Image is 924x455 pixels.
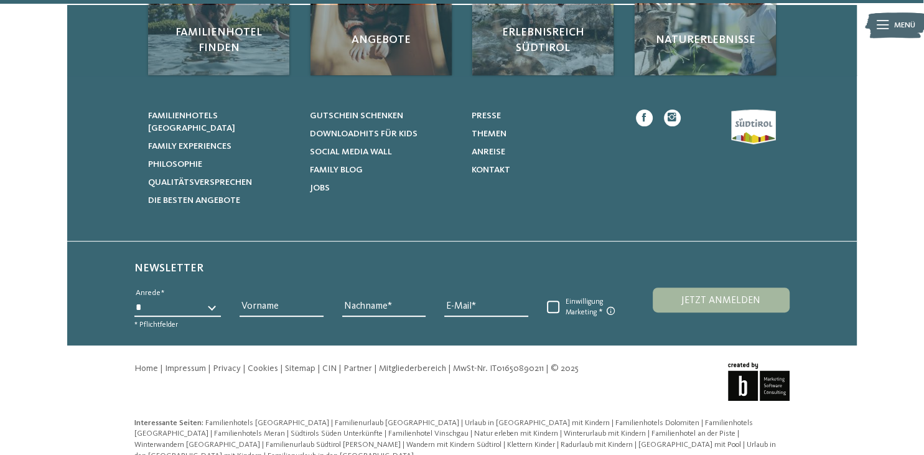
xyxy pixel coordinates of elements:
a: Partner [343,364,372,373]
span: | [470,429,472,438]
a: Familienhotel Vinschgau [388,429,470,438]
span: Family Blog [310,166,363,174]
a: Home [134,364,158,373]
span: | [331,419,333,427]
span: Newsletter [134,263,203,274]
a: Klettern Kinder [507,441,557,449]
span: | [338,364,342,373]
span: Klettern Kinder [507,441,555,449]
img: Brandnamic GmbH | Leading Hospitality Solutions [728,362,790,401]
a: Familienurlaub Südtirol [PERSON_NAME] [266,441,403,449]
a: Familienhotel an der Piste [651,429,737,438]
span: Social Media Wall [310,148,392,156]
span: | [635,441,637,449]
a: Südtirols Süden Unterkünfte [291,429,385,438]
a: Urlaub in [GEOGRAPHIC_DATA] mit Kindern [465,419,612,427]
span: | [546,364,549,373]
span: Radurlaub mit Kindern [561,441,633,449]
span: Themen [471,129,506,138]
span: Downloadhits für Kids [310,129,418,138]
a: Familienhotels Meran [214,429,287,438]
a: Mitgliederbereich [379,364,446,373]
span: Wandern mit Kindern Südtirol [406,441,502,449]
span: © 2025 [551,364,579,373]
span: Presse [471,111,500,120]
span: Winterwandern [GEOGRAPHIC_DATA] [134,441,260,449]
span: Erlebnisreich Südtirol [483,25,602,56]
span: Angebote [322,32,441,48]
a: Winterwandern [GEOGRAPHIC_DATA] [134,441,262,449]
a: Themen [471,128,618,140]
span: * Pflichtfelder [134,321,178,329]
span: Familienhotel Vinschgau [388,429,469,438]
span: | [448,364,451,373]
span: Natur erleben mit Kindern [474,429,558,438]
a: Privacy [213,364,241,373]
a: Familienhotels [GEOGRAPHIC_DATA] [205,419,331,427]
span: | [374,364,377,373]
a: Social Media Wall [310,146,457,158]
span: Jetzt anmelden [681,296,760,306]
span: Philosophie [148,160,202,169]
a: Presse [471,110,618,122]
span: | [403,441,404,449]
a: Downloadhits für Kids [310,128,457,140]
a: Familienurlaub [GEOGRAPHIC_DATA] [335,419,461,427]
span: | [737,429,739,438]
a: Qualitätsversprechen [148,176,296,189]
span: Jobs [310,184,330,192]
span: Einwilligung Marketing [559,298,625,317]
a: Family Blog [310,164,457,176]
span: [GEOGRAPHIC_DATA] mit Pool [638,441,741,449]
span: Die besten Angebote [148,196,240,205]
span: | [160,364,163,373]
span: Naturerlebnisse [646,32,765,48]
a: Gutschein schenken [310,110,457,122]
a: Family Experiences [148,140,296,152]
span: Familienhotel an der Piste [651,429,735,438]
span: | [701,419,703,427]
a: Familienhotels Dolomiten [615,419,701,427]
a: Kontakt [471,164,618,176]
span: | [648,429,650,438]
span: Familienhotels Dolomiten [615,419,699,427]
span: Family Experiences [148,142,231,151]
a: Philosophie [148,158,296,171]
span: | [280,364,283,373]
a: Anreise [471,146,618,158]
span: | [612,419,614,427]
a: Cookies [248,364,278,373]
span: Südtirols Süden Unterkünfte [291,429,383,438]
span: | [287,429,289,438]
a: Impressum [165,364,206,373]
a: Wandern mit Kindern Südtirol [406,441,503,449]
span: | [317,364,320,373]
span: Urlaub in [GEOGRAPHIC_DATA] mit Kindern [465,419,610,427]
span: Familienurlaub Südtirol [PERSON_NAME] [266,441,401,449]
span: | [210,429,212,438]
span: | [262,441,264,449]
span: | [557,441,559,449]
span: Anreise [471,148,505,156]
span: Familienurlaub [GEOGRAPHIC_DATA] [335,419,459,427]
span: Gutschein schenken [310,111,403,120]
button: Jetzt anmelden [653,288,790,312]
a: Sitemap [285,364,315,373]
span: Winterurlaub mit Kindern [564,429,646,438]
span: | [560,429,562,438]
span: Familienhotel finden [159,25,278,56]
a: Natur erleben mit Kindern [474,429,560,438]
span: | [243,364,246,373]
span: Kontakt [471,166,510,174]
span: | [743,441,745,449]
span: | [503,441,505,449]
span: | [385,429,386,438]
a: CIN [322,364,337,373]
span: Qualitätsversprechen [148,178,252,187]
span: | [208,364,211,373]
a: Familienhotels [GEOGRAPHIC_DATA] [148,110,296,134]
span: Familienhotels Meran [214,429,285,438]
a: Die besten Angebote [148,194,296,207]
a: Jobs [310,182,457,194]
span: Familienhotels [GEOGRAPHIC_DATA] [148,111,235,133]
